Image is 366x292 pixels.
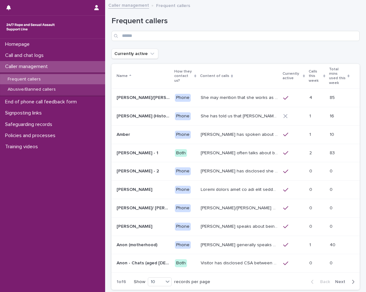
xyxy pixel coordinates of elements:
tr: Anon - Chats (aged [DEMOGRAPHIC_DATA])Anon - Chats (aged [DEMOGRAPHIC_DATA]) BothVisitor has disc... [111,254,360,273]
p: End of phone call feedback form [3,99,82,105]
p: Alison (Historic Plan) [117,112,171,119]
p: [PERSON_NAME] [117,186,154,192]
tr: [PERSON_NAME] - 2[PERSON_NAME] - 2 Phone[PERSON_NAME] has disclosed she has survived two rapes, o... [111,162,360,181]
p: She may mention that she works as a Nanny, looking after two children. Abbie / Emily has let us k... [201,94,279,101]
div: Phone [175,131,191,139]
div: Phone [175,94,191,102]
h1: Frequent callers [111,17,360,26]
tr: [PERSON_NAME]/ [PERSON_NAME][PERSON_NAME]/ [PERSON_NAME] Phone[PERSON_NAME]/[PERSON_NAME] often t... [111,199,360,217]
div: Both [175,149,187,157]
tr: [PERSON_NAME][PERSON_NAME] PhoneLoremi dolors amet co adi elit seddo eiu tempor in u labor et dol... [111,181,360,199]
p: Frequent callers [156,2,190,9]
p: Anna/Emma often talks about being raped at gunpoint at the age of 13/14 by her ex-partner, aged 1... [201,204,279,211]
p: Amber [117,131,131,137]
p: Signposting links [3,110,47,116]
p: records per page [174,279,210,285]
p: 0 [309,223,313,229]
p: Visitor has disclosed CSA between 9-12 years of age involving brother in law who lifted them out ... [201,259,279,266]
p: Amy often talks about being raped a night before or 2 weeks ago or a month ago. She also makes re... [201,149,279,156]
p: 40 [330,241,337,248]
span: Next [335,280,349,284]
p: 0 [330,167,334,174]
p: 10 [330,131,335,137]
p: 2 [309,149,313,156]
p: Total mins used this week [329,66,346,87]
p: Caller management [3,64,53,70]
p: Amber has spoken about multiple experiences of sexual abuse. Amber told us she is now 18 (as of 0... [201,131,279,137]
p: 83 [330,149,336,156]
tr: AmberAmber Phone[PERSON_NAME] has spoken about multiple experiences of [MEDICAL_DATA]. [PERSON_NA... [111,125,360,144]
tr: Anon (motherhood)Anon (motherhood) Phone[PERSON_NAME] generally speaks conversationally about man... [111,236,360,254]
p: [PERSON_NAME] [117,223,154,229]
p: Name [117,73,128,80]
div: Phone [175,223,191,231]
a: Caller management [108,1,149,9]
p: 0 [330,259,334,266]
p: 0 [309,167,313,174]
p: She has told us that Prince Andrew was involved with her abuse. Men from Hollywood (or 'Hollywood... [201,112,279,119]
p: [PERSON_NAME]/ [PERSON_NAME] [117,204,171,211]
div: Phone [175,241,191,249]
p: [PERSON_NAME] - 2 [117,167,160,174]
p: [PERSON_NAME] - 1 [117,149,160,156]
div: Phone [175,186,191,194]
p: 1 [309,241,312,248]
p: Andrew shared that he has been raped and beaten by a group of men in or near his home twice withi... [201,186,279,192]
p: 0 [309,204,313,211]
p: Caller generally speaks conversationally about many different things in her life and rarely speak... [201,241,279,248]
p: 85 [330,94,336,101]
p: 0 [330,186,334,192]
p: 1 of 6 [111,274,131,290]
tr: [PERSON_NAME]/[PERSON_NAME] (Anon/'I don't know'/'I can't remember')[PERSON_NAME]/[PERSON_NAME] (... [111,89,360,107]
p: 1 [309,131,312,137]
button: Next [333,279,360,285]
p: Frequent callers [3,77,46,82]
p: Anon (motherhood) [117,241,159,248]
p: 16 [330,112,335,119]
p: 4 [309,94,313,101]
p: Abbie/Emily (Anon/'I don't know'/'I can't remember') [117,94,171,101]
p: Currently active [283,70,301,82]
p: Anon - Chats (aged 16 -17) [117,259,171,266]
div: Phone [175,167,191,175]
p: How they contact us? [174,68,193,84]
p: Caller speaks about being raped and abused by the police and her ex-husband of 20 years. She has ... [201,223,279,229]
button: Back [306,279,333,285]
img: rhQMoQhaT3yELyF149Cw [5,21,56,33]
div: Both [175,259,187,267]
p: 1 [309,112,312,119]
p: 0 [309,186,313,192]
p: Show [134,279,145,285]
p: Call and chat logs [3,52,49,59]
span: Back [316,280,330,284]
p: Calls this week [309,68,322,84]
p: Amy has disclosed she has survived two rapes, one in the UK and the other in Australia in 2013. S... [201,167,279,174]
p: Homepage [3,41,35,47]
p: Abusive/Banned callers [3,87,61,92]
div: Phone [175,112,191,120]
tr: [PERSON_NAME] (Historic Plan)[PERSON_NAME] (Historic Plan) PhoneShe has told us that [PERSON_NAME... [111,107,360,125]
input: Search [111,31,360,41]
p: 0 [330,223,334,229]
div: Phone [175,204,191,212]
p: Content of calls [200,73,229,80]
tr: [PERSON_NAME][PERSON_NAME] Phone[PERSON_NAME] speaks about being raped and abused by the police a... [111,217,360,236]
div: 10 [148,279,163,285]
p: Safeguarding records [3,122,57,128]
p: 0 [330,204,334,211]
p: Policies and processes [3,133,61,139]
p: 0 [309,259,313,266]
button: Currently active [111,49,158,59]
p: Training videos [3,144,43,150]
tr: [PERSON_NAME] - 1[PERSON_NAME] - 1 Both[PERSON_NAME] often talks about being raped a night before... [111,144,360,162]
